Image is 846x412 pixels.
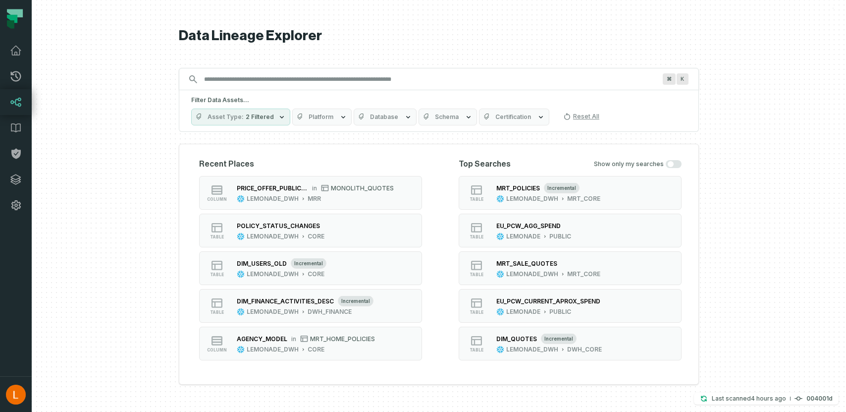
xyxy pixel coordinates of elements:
h4: 004001d [806,396,833,402]
button: Last scanned[DATE] 5:27:26 AM004001d [694,393,839,405]
relative-time: Aug 17, 2025, 5:27 AM GMT+3 [751,395,786,402]
img: avatar of Linoy Tenenboim [6,385,26,405]
span: Press ⌘ + K to focus the search bar [677,73,688,85]
h1: Data Lineage Explorer [179,27,699,45]
span: Press ⌘ + K to focus the search bar [663,73,676,85]
p: Last scanned [712,394,786,404]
